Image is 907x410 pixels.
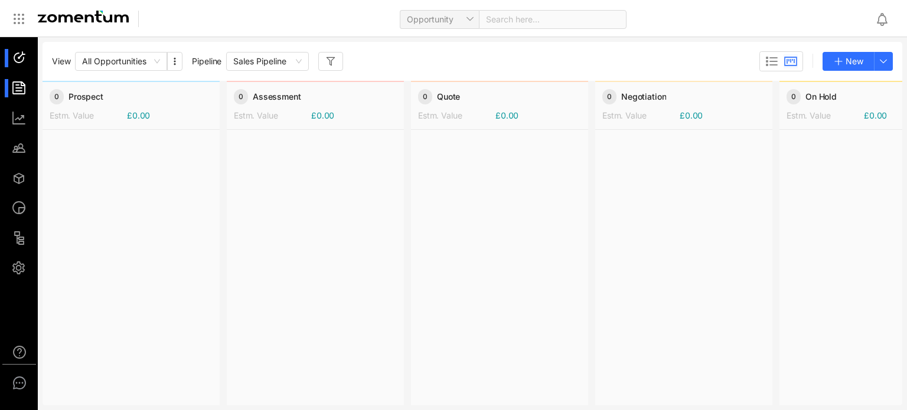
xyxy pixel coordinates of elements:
[68,91,103,103] span: Prospect
[495,110,518,122] span: £0.00
[311,110,334,122] span: £0.00
[602,110,646,120] span: Estm. Value
[82,53,160,70] span: All Opportunities
[418,89,432,104] span: 0
[864,110,887,122] span: £0.00
[823,52,875,71] button: New
[50,89,64,104] span: 0
[234,110,278,120] span: Estm. Value
[234,89,248,104] span: 0
[50,110,93,120] span: Estm. Value
[127,110,150,122] span: £0.00
[846,55,863,68] span: New
[418,110,462,120] span: Estm. Value
[680,110,703,122] span: £0.00
[407,11,472,28] span: Opportunity
[253,91,301,103] span: Assessment
[437,91,460,103] span: Quote
[805,91,837,103] span: On Hold
[233,53,302,70] span: Sales Pipeline
[787,89,801,104] span: 0
[875,5,899,32] div: Notifications
[38,11,129,22] img: Zomentum Logo
[621,91,666,103] span: Negotiation
[602,89,616,104] span: 0
[192,55,221,67] span: Pipeline
[52,55,70,67] span: View
[787,110,830,120] span: Estm. Value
